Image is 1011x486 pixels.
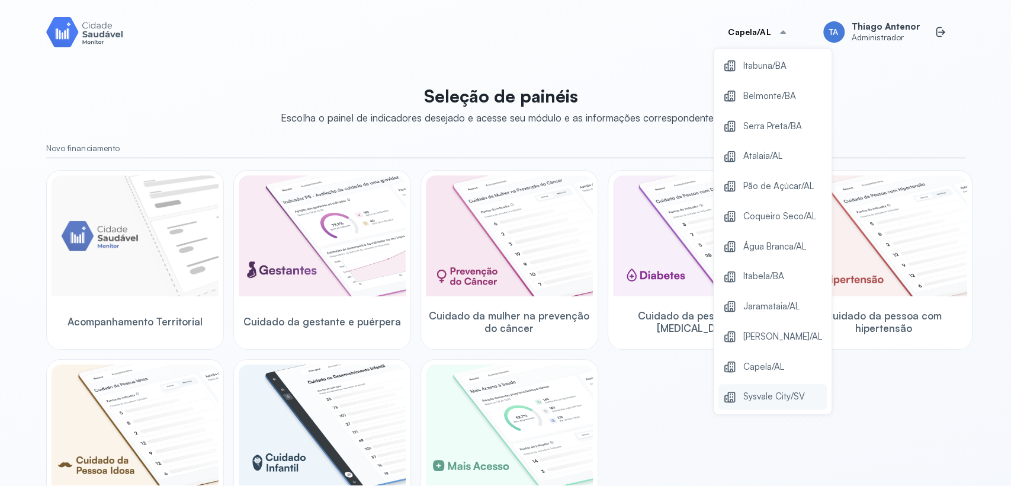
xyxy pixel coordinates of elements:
img: healthcare-greater-access.png [426,364,593,485]
img: Logotipo do produto Monitor [46,15,123,49]
span: Belmonte/BA [743,88,796,104]
span: Cuidado da pessoa com hipertensão [800,309,967,335]
span: Coqueiro Seco/AL [743,209,816,225]
span: Serra Preta/BA [743,119,802,135]
span: Sysvale City/SV [743,389,805,405]
span: [PERSON_NAME]/AL [743,329,822,345]
img: pregnants.png [239,175,406,296]
small: Novo financiamento [46,143,965,154]
span: Capela/AL [743,359,784,375]
span: Água Branca/AL [743,239,806,255]
span: Cuidado da gestante e puérpera [243,315,401,328]
div: Escolha o painel de indicadores desejado e acesse seu módulo e as informações correspondentes. [281,111,721,124]
span: Itabuna/BA [743,58,787,74]
span: Thiago Antenor [852,21,920,33]
span: Pão de Açúcar/AL [743,178,814,194]
span: TA [829,27,838,37]
img: child-development.png [239,364,406,485]
button: Capela/AL [714,20,801,44]
img: hypertension.png [800,175,967,296]
span: Acompanhamento Territorial [68,315,203,328]
span: Atalaia/AL [743,148,782,164]
span: Itabela/BA [743,268,784,284]
span: Cuidado da mulher na prevenção do câncer [426,309,593,335]
span: Jaramataia/AL [743,299,800,315]
p: Seleção de painéis [281,85,721,107]
img: elderly.png [52,364,219,485]
span: Cuidado da pessoa com [MEDICAL_DATA] [613,309,780,335]
img: placeholder-module-ilustration.png [52,175,219,296]
span: Administrador [852,33,920,43]
img: diabetics.png [613,175,780,296]
img: woman-cancer-prevention-care.png [426,175,593,296]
